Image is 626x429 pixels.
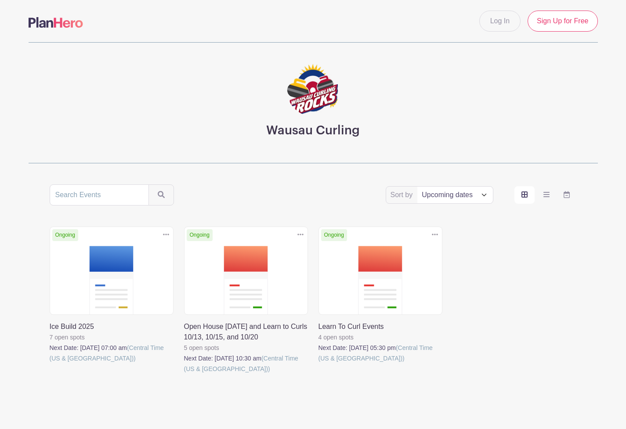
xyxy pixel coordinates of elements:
img: logo-507f7623f17ff9eddc593b1ce0a138ce2505c220e1c5a4e2b4648c50719b7d32.svg [29,17,83,28]
h3: Wausau Curling [266,123,360,138]
a: Sign Up for Free [528,11,597,32]
label: Sort by [391,190,416,200]
div: order and view [514,186,577,204]
img: logo-1.png [287,64,340,116]
a: Log In [479,11,521,32]
input: Search Events [50,184,149,205]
